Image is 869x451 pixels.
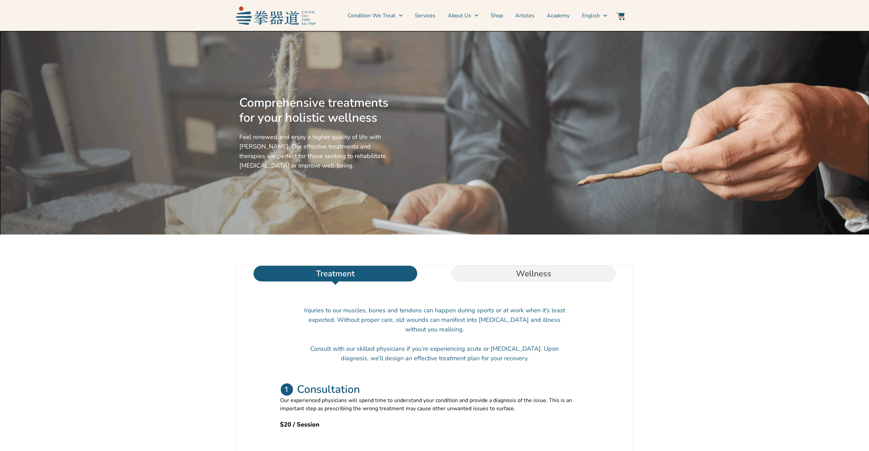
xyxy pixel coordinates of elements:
p: Consult with our skilled physicians if you’re experiencing acute or [MEDICAL_DATA]. Upon diagnosi... [304,344,565,363]
p: Feel renewed and enjoy a higher quality of life with [PERSON_NAME]. Our effective treatments and ... [239,132,391,170]
a: Condition We Treat [348,7,403,24]
a: Articles [515,7,535,24]
a: Shop [491,7,503,24]
a: English [582,7,607,24]
h2: $20 / Session [280,420,589,429]
span: English [582,12,600,20]
p: Injuries to our muscles, bones and tendons can happen during sports or at work when it’s least ex... [304,306,565,334]
a: About Us [448,7,478,24]
nav: Menu [319,7,607,24]
h2: Consultation [297,383,360,396]
h2: Comprehensive treatments for your holistic wellness [239,96,391,125]
a: Services [415,7,436,24]
a: Academy [547,7,570,24]
p: Our experienced physicians will spend time to understand your condition and provide a diagnosis o... [280,396,589,413]
img: Website Icon-03 [616,12,625,20]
